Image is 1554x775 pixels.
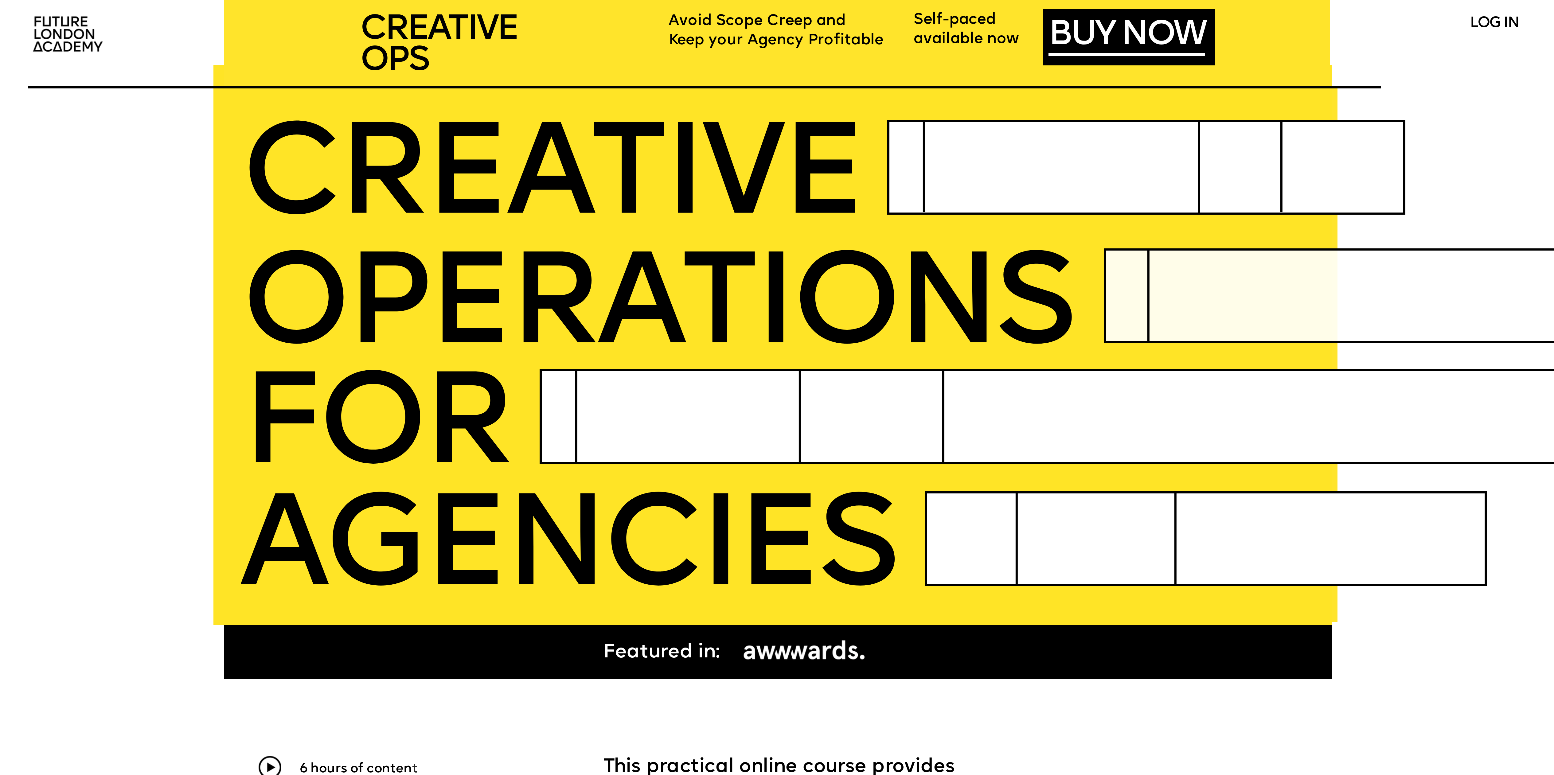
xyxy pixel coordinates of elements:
[241,115,862,245] span: CREATIVE
[669,14,846,28] span: Avoid Scope Creep and
[1048,18,1205,56] a: BUY NOW
[1470,16,1518,30] a: LOG IN
[27,10,112,60] img: upload-2f72e7a8-3806-41e8-b55b-d754ac055a4a.png
[914,32,1020,46] span: available now
[603,643,720,662] span: Featured in:
[241,245,1073,375] span: OPERatioNS
[241,365,510,494] span: FOR
[360,13,517,79] span: CREATIVE OPS
[914,13,996,27] span: Self-paced
[239,487,896,617] span: AGENCIES
[735,636,873,668] img: upload-16781daa-99cf-42ee-8b22-8158883f2139.png
[669,33,884,48] span: Keep your Agency Profitable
